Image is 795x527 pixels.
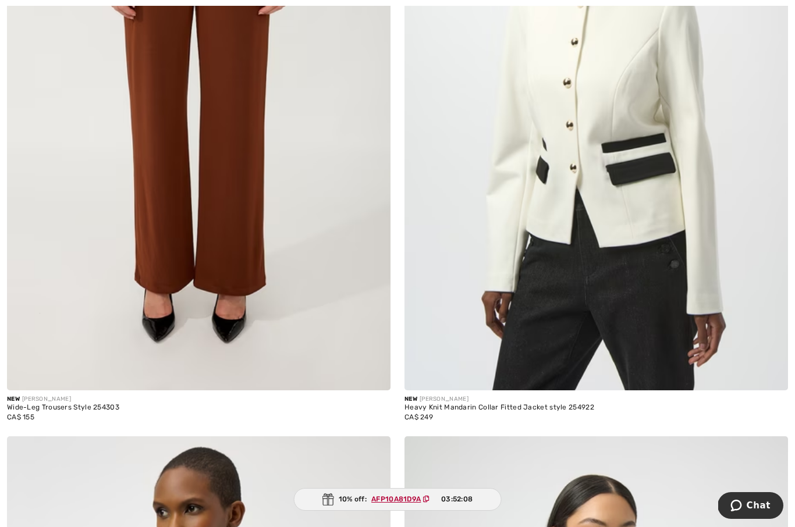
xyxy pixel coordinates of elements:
iframe: Opens a widget where you can chat to one of our agents [718,492,783,521]
span: New [404,396,417,403]
ins: AFP10A81D9A [371,495,421,503]
span: CA$ 249 [404,413,433,421]
div: [PERSON_NAME] [404,395,594,404]
span: CA$ 155 [7,413,34,421]
span: New [7,396,20,403]
div: Wide-Leg Trousers Style 254303 [7,404,119,412]
img: Gift.svg [322,493,334,505]
div: [PERSON_NAME] [7,395,119,404]
div: 10% off: [294,488,502,511]
div: Heavy Knit Mandarin Collar Fitted Jacket style 254922 [404,404,594,412]
span: 03:52:08 [441,494,473,504]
